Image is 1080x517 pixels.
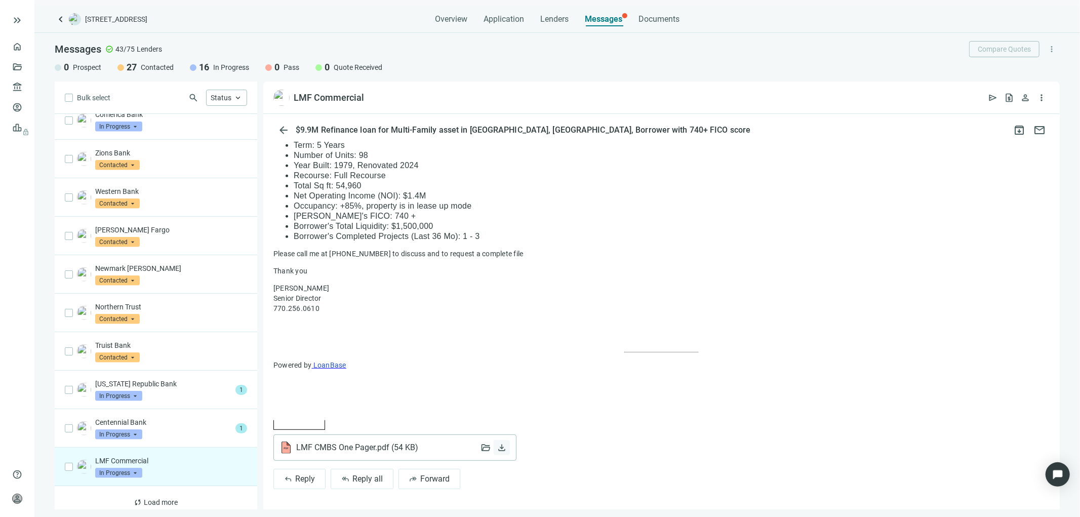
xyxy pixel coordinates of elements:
[1044,41,1060,57] button: more_vert
[55,43,101,55] span: Messages
[1004,93,1014,103] span: request_quote
[115,44,135,54] span: 43/75
[213,62,249,72] span: In Progress
[95,429,142,440] span: In Progress
[273,90,290,106] img: 7556aa21-8e2e-44a0-aec2-2ab64cee5cd7
[188,93,198,103] span: search
[1036,93,1047,103] span: more_vert
[325,61,330,73] span: 0
[77,460,91,474] img: 7556aa21-8e2e-44a0-aec2-2ab64cee5cd7
[137,44,162,54] span: Lenders
[481,443,491,453] span: folder_open
[273,120,294,140] button: arrow_back
[134,498,142,506] span: sync
[1001,90,1017,106] button: request_quote
[77,383,91,397] img: 56f97f11-d638-4876-bba9-9675f7ab0484
[235,423,247,433] span: 1
[77,229,91,243] img: 61e215de-ba22-4608-92ae-da61297d1b96.png
[294,92,364,104] div: LMF Commercial
[284,62,299,72] span: Pass
[985,90,1001,106] button: send
[73,62,101,72] span: Prospect
[77,190,91,205] img: 433d7338-422d-49f3-8c67-f87168d1b8c5
[95,237,140,247] span: Contacted
[95,263,247,273] p: Newmark [PERSON_NAME]
[211,94,231,102] span: Status
[1020,93,1030,103] span: person
[95,417,231,427] p: Centennial Bank
[1013,124,1025,136] span: archive
[95,198,140,209] span: Contacted
[77,267,91,282] img: 4c2befd7-84d6-4783-af2a-937c213f1df6
[64,61,69,73] span: 0
[334,62,382,72] span: Quote Received
[77,152,91,166] img: 51446946-31cd-42f8-9d54-0efccbf3e0f4.png
[284,475,292,483] span: reply
[77,306,91,320] img: 779e677a-c513-4bc7-b9c0-398d2f3fe968
[409,475,417,483] span: forward
[126,494,187,510] button: syncLoad more
[274,61,279,73] span: 0
[12,469,22,480] span: help
[95,468,142,478] span: In Progress
[69,13,81,25] img: deal-logo
[420,474,450,484] span: Forward
[1033,124,1046,136] span: mail
[1046,462,1070,487] div: Open Intercom Messenger
[77,92,110,103] span: Bulk select
[1029,120,1050,140] button: mail
[95,379,231,389] p: [US_STATE] Republic Bank
[352,474,383,484] span: Reply all
[585,14,622,24] span: Messages
[95,314,140,324] span: Contacted
[95,340,247,350] p: Truist Bank
[77,421,91,435] img: 8b7b1265-59e3-45de-94bc-84e4c3c798eb.png
[273,469,326,489] button: replyReply
[144,498,178,506] span: Load more
[95,456,247,466] p: LMF Commercial
[389,443,422,453] span: ( 54 KB )
[398,469,460,489] button: forwardForward
[233,93,243,102] span: keyboard_arrow_up
[1033,90,1050,106] button: more_vert
[95,186,247,196] p: Western Bank
[235,385,247,395] span: 1
[141,62,174,72] span: Contacted
[105,45,113,53] span: check_circle
[95,352,140,363] span: Contacted
[11,14,23,26] button: keyboard_double_arrow_right
[969,41,1039,57] button: Compare Quotes
[497,443,507,453] span: download
[199,61,209,73] span: 16
[435,14,467,24] span: Overview
[95,302,247,312] p: Northern Trust
[1009,120,1029,140] button: archive
[55,13,67,25] a: keyboard_arrow_left
[95,160,140,170] span: Contacted
[95,148,247,158] p: Zions Bank
[1017,90,1033,106] button: person
[85,14,147,24] span: [STREET_ADDRESS]
[296,443,422,453] span: LMF CMBS One Pager.pdf
[127,61,137,73] span: 27
[1047,45,1056,54] span: more_vert
[331,469,393,489] button: reply_allReply all
[95,122,142,132] span: In Progress
[988,93,998,103] span: send
[484,14,524,24] span: Application
[540,14,569,24] span: Lenders
[494,440,510,455] button: download
[95,109,247,120] p: Comerica Bank
[77,113,91,128] img: ec597096-6eeb-4537-a6a2-93e1b63048d1
[477,440,494,455] button: folder_open
[95,391,142,401] span: In Progress
[277,124,290,136] span: arrow_back
[12,494,22,504] span: person
[638,14,679,24] span: Documents
[295,474,315,484] span: Reply
[95,225,247,235] p: [PERSON_NAME] Fargo
[341,475,349,483] span: reply_all
[294,125,752,135] div: $9.9M Refinance loan for Multi-Family asset in [GEOGRAPHIC_DATA], [GEOGRAPHIC_DATA], Borrower wit...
